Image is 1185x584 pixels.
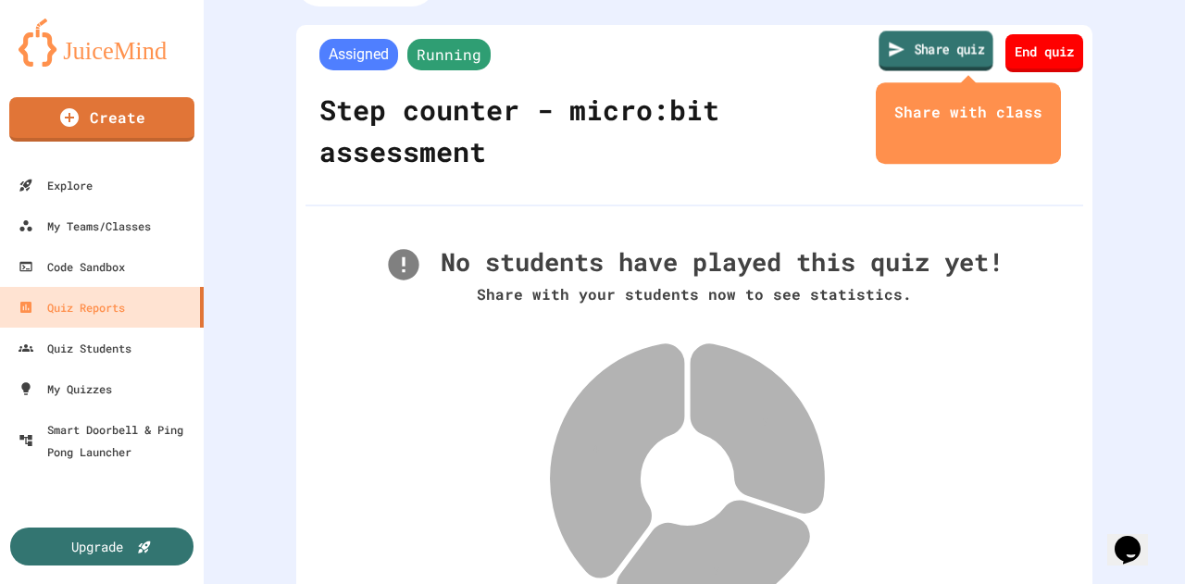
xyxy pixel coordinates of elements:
[19,174,93,196] div: Explore
[1107,510,1166,565] iframe: chat widget
[19,255,125,278] div: Code Sandbox
[879,31,992,70] a: Share quiz
[385,243,1004,283] div: No students have played this quiz yet!
[19,215,151,237] div: My Teams/Classes
[385,283,1004,305] div: Share with your students now to see statistics.
[9,97,194,142] a: Create
[1005,34,1083,72] a: End quiz
[315,75,829,186] div: Step counter - micro:bit assessment
[19,296,125,318] div: Quiz Reports
[319,39,398,70] span: Assigned
[71,537,123,556] div: Upgrade
[19,418,196,463] div: Smart Doorbell & Ping Pong Launcher
[19,19,185,67] img: logo-orange.svg
[407,39,491,70] span: Running
[19,378,112,400] div: My Quizzes
[19,337,131,359] div: Quiz Students
[894,101,1042,123] div: Share with class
